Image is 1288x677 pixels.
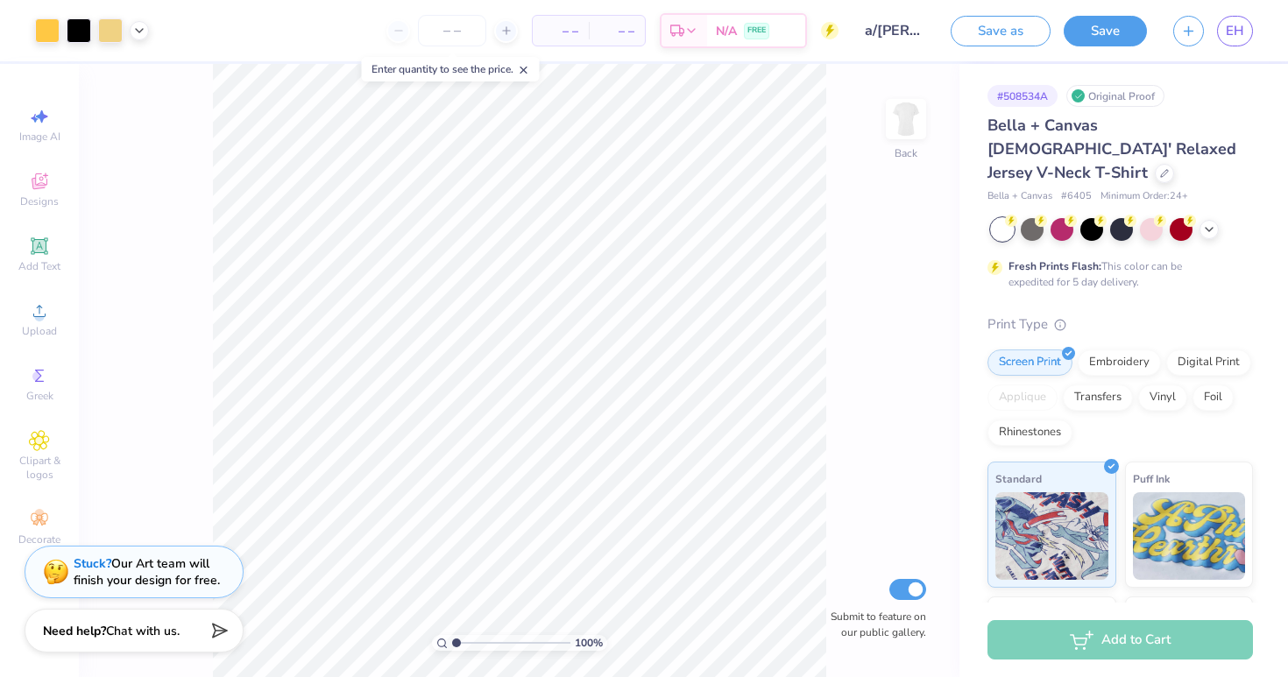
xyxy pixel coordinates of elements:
span: Designs [20,194,59,208]
div: Digital Print [1166,349,1251,376]
div: Original Proof [1066,85,1164,107]
span: N/A [716,22,737,40]
a: EH [1217,16,1253,46]
span: Bella + Canvas [DEMOGRAPHIC_DATA]' Relaxed Jersey V-Neck T-Shirt [987,115,1236,183]
div: Vinyl [1138,384,1187,411]
span: # 6405 [1061,189,1092,204]
input: Untitled Design [852,13,938,48]
span: Upload [22,324,57,338]
strong: Fresh Prints Flash: [1008,259,1101,273]
span: Standard [995,469,1042,488]
div: Transfers [1063,384,1133,411]
div: Embroidery [1078,349,1161,376]
span: – – [543,22,578,40]
span: Bella + Canvas [987,189,1052,204]
label: Submit to feature on our public gallery. [821,609,926,640]
img: Standard [995,492,1108,580]
span: FREE [747,25,766,37]
div: # 508534A [987,85,1058,107]
button: Save [1064,16,1147,46]
img: Back [888,102,924,137]
span: Image AI [19,130,60,144]
div: Enter quantity to see the price. [362,57,540,81]
div: Foil [1192,384,1234,411]
span: Clipart & logos [9,454,70,482]
span: Greek [26,389,53,403]
button: Save as [951,16,1051,46]
span: 100 % [575,635,603,651]
strong: Stuck? [74,555,111,572]
span: Add Text [18,259,60,273]
div: Rhinestones [987,420,1072,446]
div: Applique [987,384,1058,411]
span: Decorate [18,532,60,547]
span: Puff Ink [1133,469,1170,488]
strong: Need help? [43,623,106,639]
input: – – [418,15,486,46]
span: Chat with us. [106,623,180,639]
span: – – [599,22,634,40]
div: Screen Print [987,349,1072,376]
img: Puff Ink [1133,492,1246,580]
div: This color can be expedited for 5 day delivery. [1008,258,1224,290]
span: EH [1226,21,1244,41]
span: Minimum Order: 24 + [1100,189,1188,204]
div: Our Art team will finish your design for free. [74,555,220,589]
div: Back [895,145,917,161]
div: Print Type [987,314,1253,335]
